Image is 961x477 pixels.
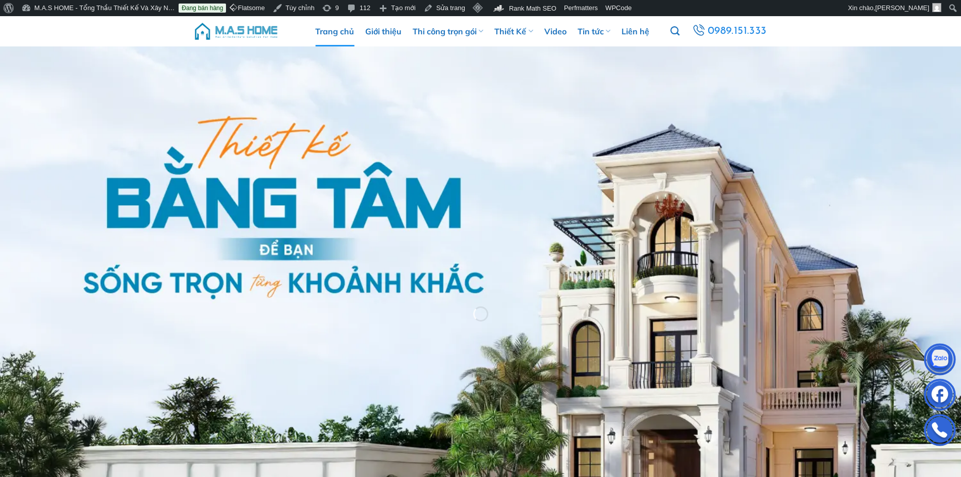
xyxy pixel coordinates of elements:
[315,16,354,46] a: Trang chủ
[925,381,955,411] img: Facebook
[193,16,279,46] img: M.A.S HOME – Tổng Thầu Thiết Kế Và Xây Nhà Trọn Gói
[509,5,556,12] span: Rank Math SEO
[708,23,767,40] span: 0989.151.333
[365,16,402,46] a: Giới thiệu
[413,16,483,46] a: Thi công trọn gói
[670,21,680,42] a: Tìm kiếm
[494,16,533,46] a: Thiết Kế
[925,416,955,447] img: Phone
[578,16,610,46] a: Tin tức
[875,4,929,12] span: [PERSON_NAME]
[179,4,226,13] a: Đang bán hàng
[544,16,567,46] a: Video
[925,346,955,376] img: Zalo
[621,16,649,46] a: Liên hệ
[691,22,768,40] a: 0989.151.333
